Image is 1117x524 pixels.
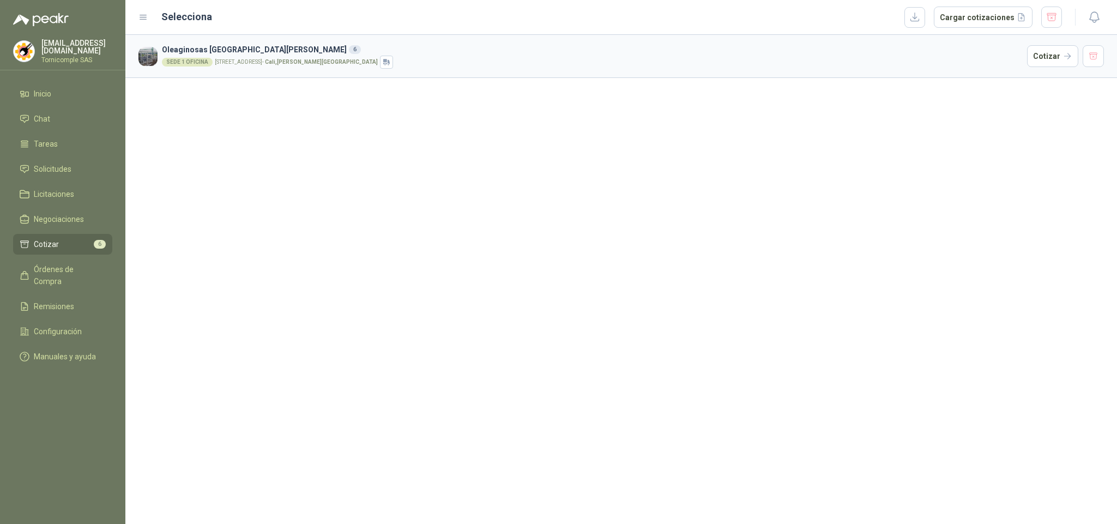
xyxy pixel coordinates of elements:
span: Solicitudes [34,163,71,175]
a: Tareas [13,134,112,154]
span: Remisiones [34,300,74,312]
span: Cotizar [34,238,59,250]
p: [EMAIL_ADDRESS][DOMAIN_NAME] [41,39,112,55]
img: Logo peakr [13,13,69,26]
a: Chat [13,109,112,129]
span: Chat [34,113,50,125]
span: Negociaciones [34,213,84,225]
p: Tornicomple SAS [41,57,112,63]
h2: Selecciona [161,9,212,25]
a: Licitaciones [13,184,112,204]
button: Cargar cotizaciones [934,7,1033,28]
a: Configuración [13,321,112,342]
button: Cotizar [1027,45,1078,67]
div: 6 [349,45,361,54]
div: SEDE 1 OFICINA [162,58,213,67]
span: Órdenes de Compra [34,263,102,287]
span: 6 [94,240,106,249]
a: Manuales y ayuda [13,346,112,367]
span: Inicio [34,88,51,100]
img: Company Logo [138,47,158,66]
span: Configuración [34,326,82,338]
img: Company Logo [14,41,34,62]
p: [STREET_ADDRESS] - [215,59,378,65]
a: Inicio [13,83,112,104]
a: Órdenes de Compra [13,259,112,292]
strong: Cali , [PERSON_NAME][GEOGRAPHIC_DATA] [265,59,378,65]
a: Solicitudes [13,159,112,179]
span: Manuales y ayuda [34,351,96,363]
a: Negociaciones [13,209,112,230]
span: Licitaciones [34,188,74,200]
a: Remisiones [13,296,112,317]
span: Tareas [34,138,58,150]
h3: Oleaginosas [GEOGRAPHIC_DATA][PERSON_NAME] [162,44,1023,56]
a: Cotizar6 [13,234,112,255]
